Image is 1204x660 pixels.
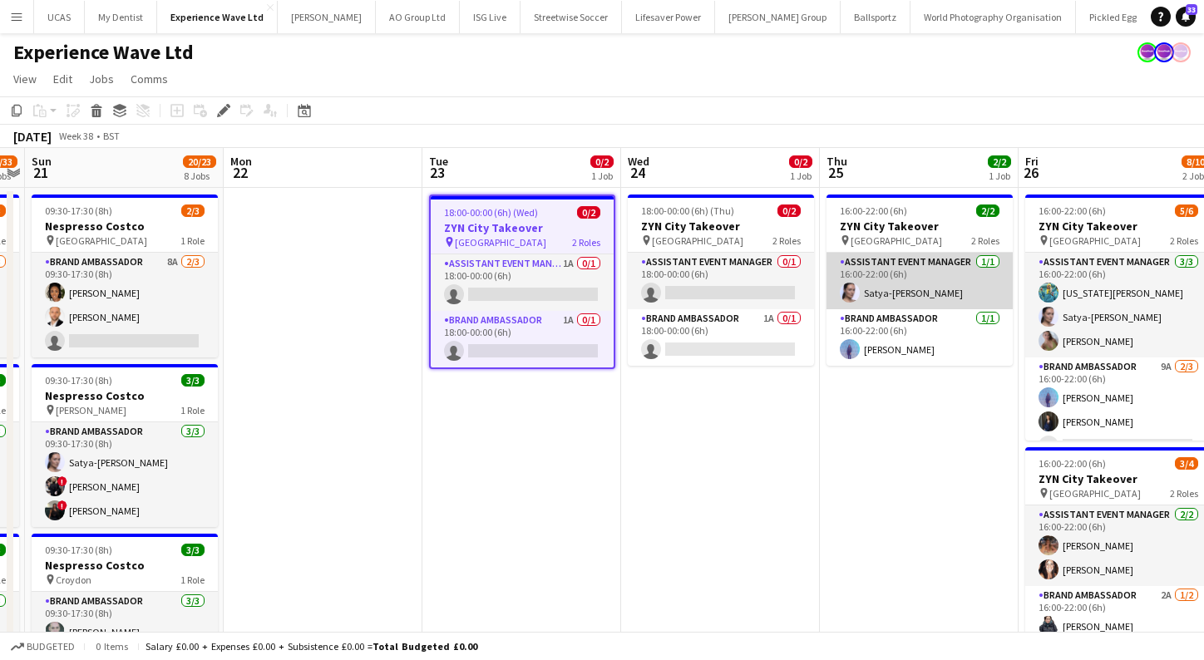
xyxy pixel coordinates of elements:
span: [GEOGRAPHIC_DATA] [1049,234,1141,247]
span: [GEOGRAPHIC_DATA] [652,234,743,247]
span: 16:00-22:00 (6h) [1039,204,1106,217]
h3: ZYN City Takeover [628,219,814,234]
span: ! [57,476,67,486]
app-job-card: 18:00-00:00 (6h) (Thu)0/2ZYN City Takeover [GEOGRAPHIC_DATA]2 RolesAssistant Event Manager0/118:0... [628,195,814,366]
span: [GEOGRAPHIC_DATA] [56,234,147,247]
span: Croydon [56,574,91,586]
span: 26 [1023,163,1039,182]
span: [GEOGRAPHIC_DATA] [851,234,942,247]
span: 18:00-00:00 (6h) (Thu) [641,204,734,217]
app-job-card: 16:00-22:00 (6h)2/2ZYN City Takeover [GEOGRAPHIC_DATA]2 RolesAssistant Event Manager1/116:00-22:0... [827,195,1013,366]
span: 5/6 [1175,204,1198,217]
h3: ZYN City Takeover [431,220,614,235]
span: ! [57,500,67,510]
span: 0 items [91,640,131,653]
span: 0/2 [577,206,600,219]
span: [GEOGRAPHIC_DATA] [1049,487,1141,500]
h3: Nespresso Costco [32,219,218,234]
span: Thu [827,154,847,169]
span: 1 Role [180,234,205,247]
app-card-role: Assistant Event Manager1A0/118:00-00:00 (6h) [431,254,614,311]
span: 3/3 [181,374,205,387]
span: [PERSON_NAME] [56,404,126,416]
button: [PERSON_NAME] [278,1,376,33]
app-card-role: Brand Ambassador1A0/118:00-00:00 (6h) [431,311,614,367]
div: Salary £0.00 + Expenses £0.00 + Subsistence £0.00 = [146,640,477,653]
button: Lifesaver Power [622,1,715,33]
span: 2 Roles [1170,234,1198,247]
span: 09:30-17:30 (8h) [45,374,112,387]
span: Tue [429,154,448,169]
div: 1 Job [989,170,1010,182]
span: 2 Roles [572,236,600,249]
h1: Experience Wave Ltd [13,40,194,65]
span: 09:30-17:30 (8h) [45,204,112,217]
span: Mon [230,154,252,169]
button: ISG Live [460,1,521,33]
span: 0/2 [789,155,812,168]
button: Ballsportz [841,1,910,33]
button: Pickled Egg [1076,1,1151,33]
div: [DATE] [13,128,52,145]
span: Wed [628,154,649,169]
span: Budgeted [27,641,75,653]
span: 3/4 [1175,457,1198,470]
h3: Nespresso Costco [32,388,218,403]
span: 2/2 [988,155,1011,168]
button: AO Group Ltd [376,1,460,33]
app-card-role: Brand Ambassador1A0/118:00-00:00 (6h) [628,309,814,366]
app-job-card: 09:30-17:30 (8h)2/3Nespresso Costco [GEOGRAPHIC_DATA]1 RoleBrand Ambassador8A2/309:30-17:30 (8h)[... [32,195,218,357]
span: 25 [824,163,847,182]
span: 16:00-22:00 (6h) [1039,457,1106,470]
app-user-avatar: Sophie Barnes [1171,42,1191,62]
div: 1 Job [591,170,613,182]
span: 09:30-17:30 (8h) [45,544,112,556]
app-card-role: Brand Ambassador8A2/309:30-17:30 (8h)[PERSON_NAME][PERSON_NAME] [32,253,218,357]
div: 1 Job [790,170,812,182]
span: 16:00-22:00 (6h) [840,204,907,217]
span: 3/3 [181,544,205,556]
app-user-avatar: Sophie Barnes [1154,42,1174,62]
h3: ZYN City Takeover [827,219,1013,234]
span: 0/2 [777,204,801,217]
button: Budgeted [8,638,77,656]
span: Jobs [89,71,114,86]
span: Week 38 [55,130,96,142]
h3: Nespresso Costco [32,558,218,573]
span: Comms [131,71,168,86]
span: Fri [1025,154,1039,169]
a: Edit [47,68,79,90]
a: 33 [1176,7,1196,27]
app-user-avatar: Sophie Barnes [1137,42,1157,62]
div: BST [103,130,120,142]
button: Experience Wave Ltd [157,1,278,33]
span: 18:00-00:00 (6h) (Wed) [444,206,538,219]
app-card-role: Assistant Event Manager1/116:00-22:00 (6h)Satya-[PERSON_NAME] [827,253,1013,309]
span: Edit [53,71,72,86]
span: 23 [427,163,448,182]
span: 0/2 [590,155,614,168]
span: 1 Role [180,404,205,416]
button: World Photography Organisation [910,1,1076,33]
span: 2/3 [181,204,205,217]
div: 18:00-00:00 (6h) (Wed)0/2ZYN City Takeover [GEOGRAPHIC_DATA]2 RolesAssistant Event Manager1A0/118... [429,195,615,369]
a: View [7,68,43,90]
span: 20/23 [183,155,216,168]
button: My Dentist [85,1,157,33]
span: 24 [625,163,649,182]
a: Comms [124,68,175,90]
span: 2 Roles [772,234,801,247]
a: Jobs [82,68,121,90]
span: 21 [29,163,52,182]
span: 33 [1186,4,1197,15]
app-job-card: 09:30-17:30 (8h)3/3Nespresso Costco [PERSON_NAME]1 RoleBrand Ambassador3/309:30-17:30 (8h)Satya-[... [32,364,218,527]
span: Total Budgeted £0.00 [373,640,477,653]
button: Streetwise Soccer [521,1,622,33]
button: UCAS [34,1,85,33]
span: [GEOGRAPHIC_DATA] [455,236,546,249]
span: View [13,71,37,86]
span: 22 [228,163,252,182]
